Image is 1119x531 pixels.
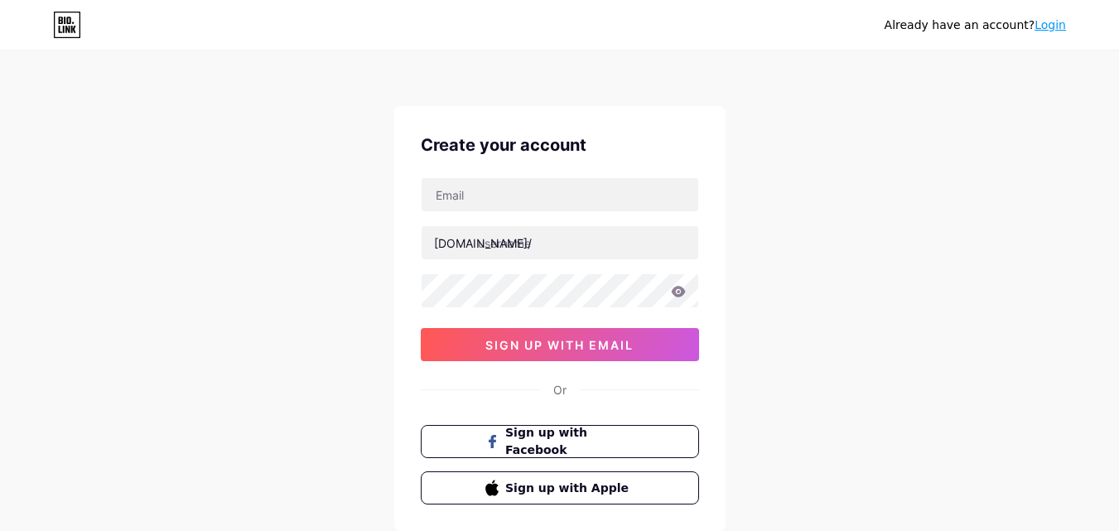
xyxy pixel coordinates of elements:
div: Or [553,381,567,398]
button: Sign up with Apple [421,471,699,504]
button: sign up with email [421,328,699,361]
a: Login [1035,18,1066,31]
span: sign up with email [485,338,634,352]
div: Already have an account? [885,17,1066,34]
input: Email [422,178,698,211]
button: Sign up with Facebook [421,425,699,458]
span: Sign up with Apple [505,480,634,497]
div: [DOMAIN_NAME]/ [434,234,532,252]
input: username [422,226,698,259]
div: Create your account [421,133,699,157]
span: Sign up with Facebook [505,424,634,459]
